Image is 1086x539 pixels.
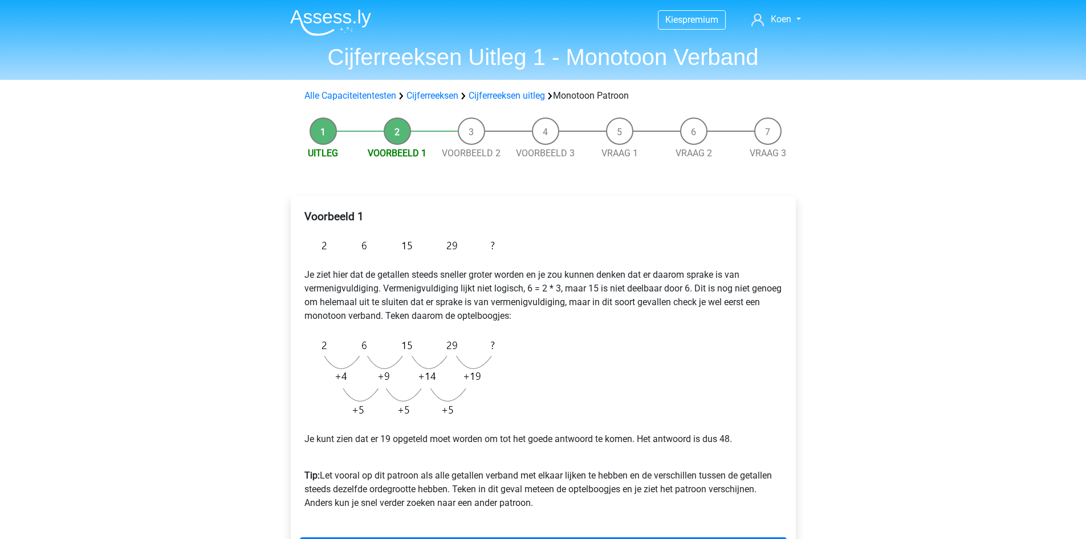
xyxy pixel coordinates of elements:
a: Vraag 2 [676,148,712,159]
span: Koen [771,14,791,25]
div: Monotoon Patroon [300,89,787,103]
a: Uitleg [308,148,338,159]
h1: Cijferreeksen Uitleg 1 - Monotoon Verband [281,43,806,71]
a: Koen [747,13,805,26]
a: Kiespremium [658,12,725,27]
p: Let vooral op dit patroon als alle getallen verband met elkaar lijken te hebben en de verschillen... [304,455,782,510]
a: Vraag 1 [601,148,638,159]
p: Je ziet hier dat de getallen steeds sneller groter worden en je zou kunnen denken dat er daarom s... [304,268,782,323]
a: Cijferreeksen uitleg [469,90,545,101]
a: Alle Capaciteitentesten [304,90,396,101]
p: Je kunt zien dat er 19 opgeteld moet worden om tot het goede antwoord te komen. Het antwoord is d... [304,432,782,446]
span: premium [682,14,718,25]
img: Assessly [290,9,371,36]
b: Voorbeeld 1 [304,210,364,223]
img: Figure sequences Example 3.png [304,232,501,259]
a: Voorbeeld 2 [442,148,501,159]
a: Cijferreeksen [406,90,458,101]
span: Kies [665,14,682,25]
b: Tip: [304,470,320,481]
img: Figure sequences Example 3 explanation.png [304,332,501,423]
a: Voorbeeld 3 [516,148,575,159]
a: Vraag 3 [750,148,786,159]
a: Voorbeeld 1 [368,148,426,159]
